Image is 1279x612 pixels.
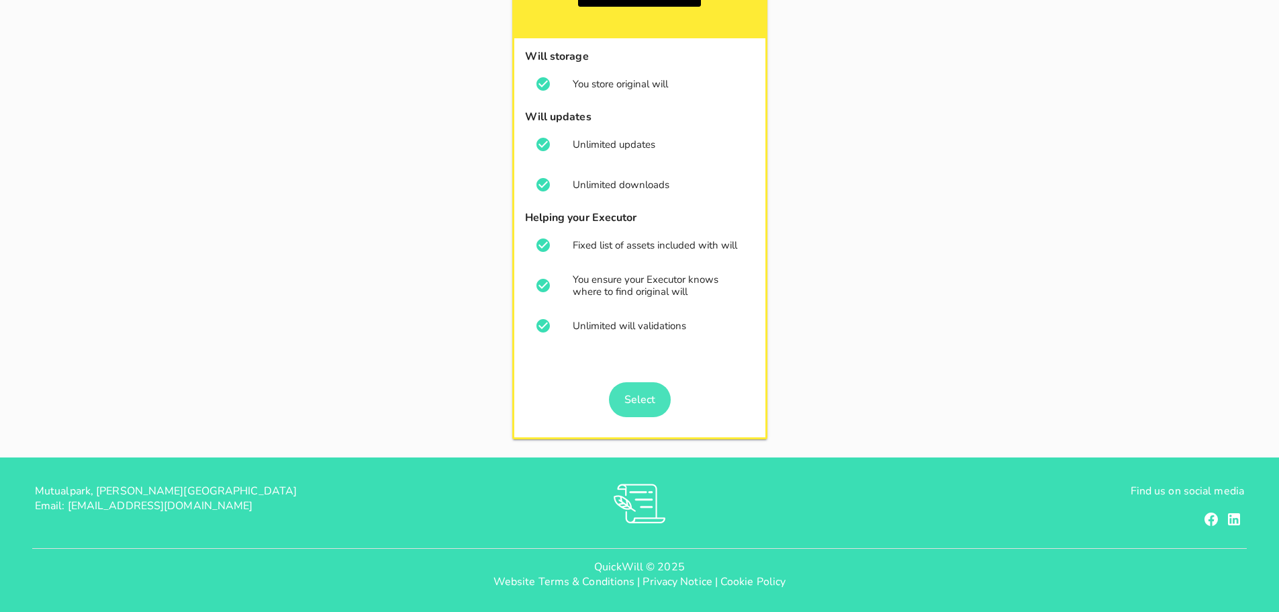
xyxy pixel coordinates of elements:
span: Mutualpark, [PERSON_NAME][GEOGRAPHIC_DATA] [35,484,297,498]
span: Email: [EMAIL_ADDRESS][DOMAIN_NAME] [35,498,253,513]
a: Privacy Notice [643,574,712,589]
span: | [637,574,640,589]
div: You ensure your Executor knows where to find original will [573,273,745,298]
h4: Helping your Executor [525,210,755,225]
h4: Will storage [525,49,755,64]
p: Find us on social media [841,484,1244,498]
div: You store original will [573,78,745,90]
div: Unlimited downloads [573,179,745,191]
span: Select [624,392,655,407]
div: Unlimited updates [573,138,745,150]
div: Fixed list of assets included with will [573,239,745,251]
h4: Will updates [525,110,755,124]
a: Select [609,382,671,417]
p: QuickWill © 2025 [11,560,1268,574]
a: Cookie Policy [720,574,786,589]
img: RVs0sauIwKhMoGR03FLGkjXSOVwkZRnQsltkF0QxpTsornXsmh1o7vbL94pqF3d8sZvAAAAAElFTkSuQmCC [614,484,665,523]
span: | [715,574,718,589]
div: Unlimited will validations [573,320,745,332]
a: Website Terms & Conditions [493,574,635,589]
